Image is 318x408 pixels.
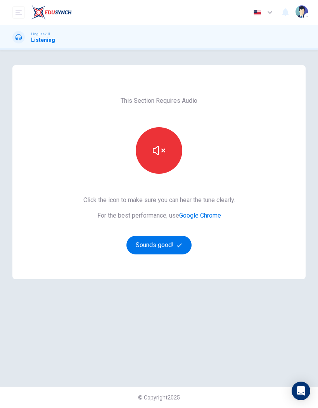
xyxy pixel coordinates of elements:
img: en [252,10,262,16]
h1: Listening [31,37,55,43]
div: Open Intercom Messenger [292,382,310,400]
span: © Copyright 2025 [138,394,180,401]
a: Google Chrome [179,212,221,219]
span: For the best performance, use [83,211,235,220]
img: EduSynch logo [31,5,72,20]
button: Sounds good! [126,236,192,254]
span: This Section Requires Audio [121,96,197,105]
img: Profile picture [296,5,308,18]
button: open mobile menu [12,6,25,19]
span: Linguaskill [31,31,50,37]
span: Click the icon to make sure you can hear the tune clearly. [83,195,235,205]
